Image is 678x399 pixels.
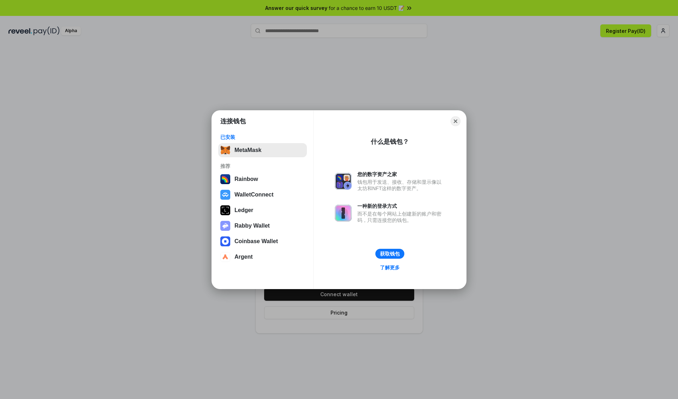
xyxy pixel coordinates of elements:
[218,143,307,157] button: MetaMask
[380,251,400,257] div: 获取钱包
[220,174,230,184] img: svg+xml,%3Csvg%20width%3D%22120%22%20height%3D%22120%22%20viewBox%3D%220%200%20120%20120%22%20fil...
[220,134,305,140] div: 已安装
[234,223,270,229] div: Rabby Wallet
[220,190,230,200] img: svg+xml,%3Csvg%20width%3D%2228%22%20height%3D%2228%22%20viewBox%3D%220%200%2028%2028%22%20fill%3D...
[357,203,445,209] div: 一种新的登录方式
[357,211,445,223] div: 而不是在每个网站上创建新的账户和密码，只需连接您的钱包。
[218,203,307,217] button: Ledger
[371,137,409,146] div: 什么是钱包？
[451,116,460,126] button: Close
[375,249,404,259] button: 获取钱包
[220,117,246,125] h1: 连接钱包
[220,221,230,231] img: svg+xml,%3Csvg%20xmlns%3D%22http%3A%2F%2Fwww.w3.org%2F2000%2Fsvg%22%20fill%3D%22none%22%20viewBox...
[220,145,230,155] img: svg+xml,%3Csvg%20fill%3D%22none%22%20height%3D%2233%22%20viewBox%3D%220%200%2035%2033%22%20width%...
[234,207,253,213] div: Ledger
[220,205,230,215] img: svg+xml,%3Csvg%20xmlns%3D%22http%3A%2F%2Fwww.w3.org%2F2000%2Fsvg%22%20width%3D%2228%22%20height%3...
[218,219,307,233] button: Rabby Wallet
[234,192,274,198] div: WalletConnect
[218,172,307,186] button: Rainbow
[357,179,445,192] div: 钱包用于发送、接收、存储和显示像以太坊和NFT这样的数字资产。
[220,252,230,262] img: svg+xml,%3Csvg%20width%3D%2228%22%20height%3D%2228%22%20viewBox%3D%220%200%2028%2028%22%20fill%3D...
[220,236,230,246] img: svg+xml,%3Csvg%20width%3D%2228%22%20height%3D%2228%22%20viewBox%3D%220%200%2028%2028%22%20fill%3D...
[234,254,253,260] div: Argent
[234,147,261,153] div: MetaMask
[234,176,258,182] div: Rainbow
[218,234,307,248] button: Coinbase Wallet
[380,264,400,271] div: 了解更多
[220,163,305,169] div: 推荐
[234,238,278,245] div: Coinbase Wallet
[357,171,445,177] div: 您的数字资产之家
[335,205,352,222] img: svg+xml,%3Csvg%20xmlns%3D%22http%3A%2F%2Fwww.w3.org%2F2000%2Fsvg%22%20fill%3D%22none%22%20viewBox...
[218,188,307,202] button: WalletConnect
[376,263,404,272] a: 了解更多
[218,250,307,264] button: Argent
[335,173,352,190] img: svg+xml,%3Csvg%20xmlns%3D%22http%3A%2F%2Fwww.w3.org%2F2000%2Fsvg%22%20fill%3D%22none%22%20viewBox...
